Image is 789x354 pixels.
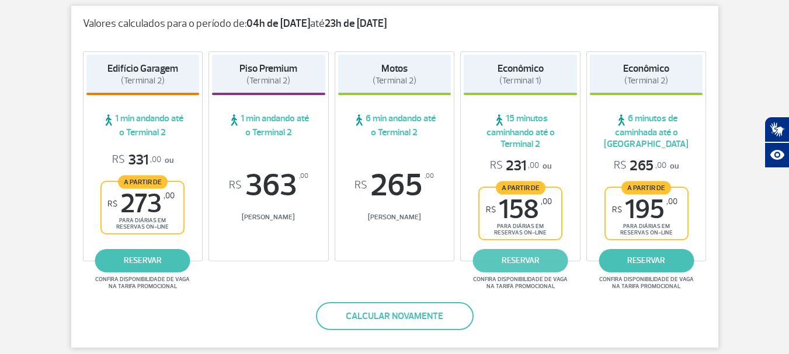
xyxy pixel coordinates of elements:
[338,170,451,201] span: 265
[614,157,679,175] p: ou
[764,117,789,168] div: Plugin de acessibilidade da Hand Talk.
[590,113,703,150] span: 6 minutos de caminhada até o [GEOGRAPHIC_DATA]
[612,205,622,215] sup: R$
[118,175,168,188] span: A partir de
[107,191,175,217] span: 273
[624,75,668,86] span: (Terminal 2)
[246,75,290,86] span: (Terminal 2)
[597,276,696,290] span: Confira disponibilidade de vaga na tarifa promocional
[614,157,666,175] span: 265
[490,157,539,175] span: 231
[83,17,707,30] p: Valores calculados para o período de: até
[212,213,325,222] span: [PERSON_NAME]
[95,249,190,272] a: reservar
[496,181,545,194] span: A partir de
[212,170,325,201] span: 363
[486,205,496,215] sup: R$
[464,113,577,150] span: 15 minutos caminhando até o Terminal 2
[473,249,568,272] a: reservar
[425,170,434,183] sup: ,00
[489,223,551,236] span: para diárias em reservas on-line
[86,113,200,138] span: 1 min andando até o Terminal 2
[541,197,552,206] sup: ,00
[373,75,416,86] span: (Terminal 2)
[239,62,297,75] strong: Piso Premium
[229,179,242,192] sup: R$
[764,142,789,168] button: Abrir recursos assistivos.
[299,170,308,183] sup: ,00
[112,151,173,169] p: ou
[621,181,671,194] span: A partir de
[471,276,569,290] span: Confira disponibilidade de vaga na tarifa promocional
[599,249,694,272] a: reservar
[486,197,552,223] span: 158
[316,302,474,330] button: Calcular novamente
[499,75,541,86] span: (Terminal 1)
[338,213,451,222] span: [PERSON_NAME]
[498,62,544,75] strong: Econômico
[93,276,192,290] span: Confira disponibilidade de vaga na tarifa promocional
[490,157,551,175] p: ou
[612,197,677,223] span: 195
[164,191,175,201] sup: ,00
[764,117,789,142] button: Abrir tradutor de língua de sinais.
[338,113,451,138] span: 6 min andando até o Terminal 2
[325,17,387,30] strong: 23h de [DATE]
[666,197,677,206] sup: ,00
[381,62,408,75] strong: Motos
[212,113,325,138] span: 1 min andando até o Terminal 2
[107,199,117,209] sup: R$
[121,75,165,86] span: (Terminal 2)
[246,17,310,30] strong: 04h de [DATE]
[354,179,367,192] sup: R$
[112,217,173,230] span: para diárias em reservas on-line
[623,62,669,75] strong: Econômico
[107,62,178,75] strong: Edifício Garagem
[112,151,161,169] span: 331
[616,223,677,236] span: para diárias em reservas on-line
